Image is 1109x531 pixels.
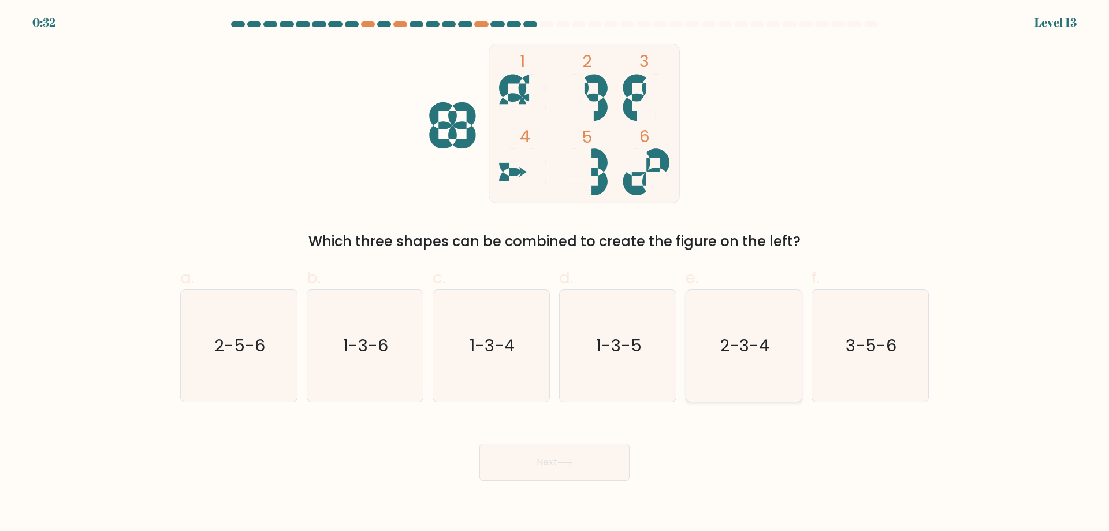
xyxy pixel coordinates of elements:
text: 3-5-6 [846,334,897,357]
span: a. [180,266,194,289]
button: Next [479,444,630,481]
text: 2-3-4 [720,334,770,357]
span: c. [433,266,445,289]
div: Which three shapes can be combined to create the figure on the left? [187,231,922,252]
div: 0:32 [32,14,55,31]
text: 1-3-4 [470,334,515,357]
tspan: 6 [639,125,650,148]
span: e. [686,266,698,289]
tspan: 2 [582,50,591,73]
text: 1-3-6 [344,334,389,357]
text: 1-3-5 [596,334,642,357]
span: b. [307,266,321,289]
div: Level 13 [1034,14,1077,31]
span: d. [559,266,573,289]
tspan: 3 [639,50,649,73]
text: 2-5-6 [214,334,265,357]
tspan: 1 [520,50,525,73]
tspan: 4 [520,125,530,148]
tspan: 5 [582,125,592,148]
span: f. [812,266,820,289]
